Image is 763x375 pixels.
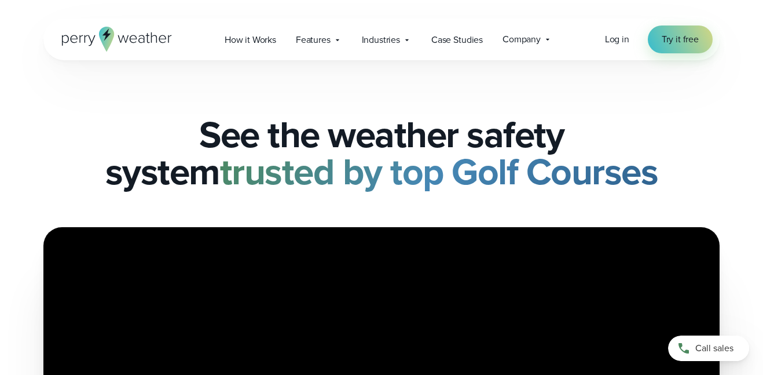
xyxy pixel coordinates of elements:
a: Call sales [668,336,749,361]
span: Case Studies [431,33,483,47]
h1: See the weather safety system [43,116,720,190]
span: How it Works [225,33,276,47]
a: Try it free [648,26,713,53]
span: Try it free [662,32,699,46]
strong: trusted by top Golf Courses [220,144,658,199]
span: Industries [362,33,400,47]
a: How it Works [215,28,286,52]
a: Log in [605,32,629,46]
span: Features [296,33,331,47]
span: Company [502,32,541,46]
a: Case Studies [421,28,493,52]
span: Call sales [695,341,733,355]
